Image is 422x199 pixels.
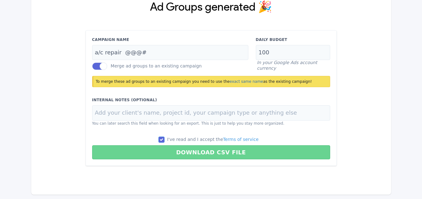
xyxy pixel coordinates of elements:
span: I've read and I accept the [167,137,259,142]
label: Campaign Name [92,37,248,42]
span: exact same name [230,79,263,84]
label: Daily Budget [256,37,330,42]
label: Merge ad groups to an existing campaign [111,63,201,68]
p: In your Google Ads account currency [257,60,330,71]
p: To merge these ad groups to an existing campaign you need to use the as the existing campaign! [96,79,327,84]
input: Campaign Budget [256,45,330,60]
input: I've read and I accept theTerms of service [158,137,165,143]
input: Add your client's name, project id, your campaign type or anything else [92,105,330,121]
a: Terms of service [223,137,259,142]
button: Download CSV File [92,145,330,159]
input: Campaign Name [92,45,248,60]
label: Internal Notes (Optional) [92,97,330,103]
p: You can later search this field when looking for an export. This is just to help you stay more or... [92,121,330,126]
